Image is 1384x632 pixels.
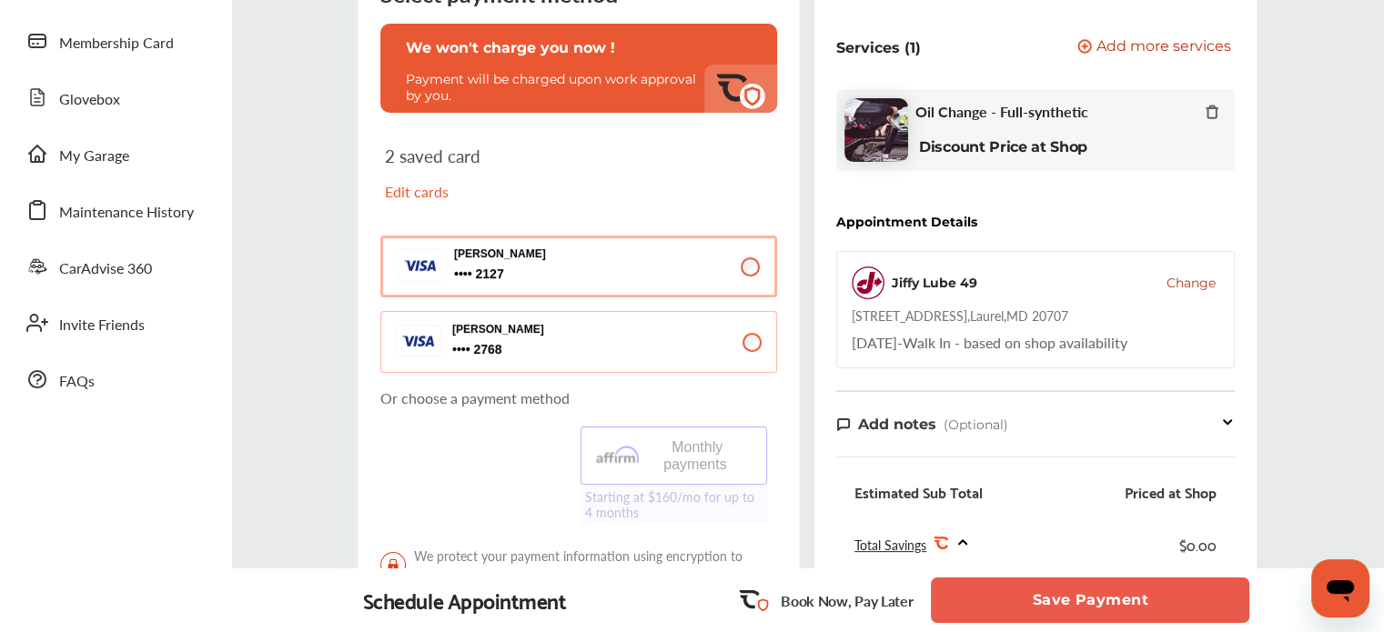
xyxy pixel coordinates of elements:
button: Add more services [1077,39,1231,56]
div: [STREET_ADDRESS] , Laurel , MD 20707 [852,306,1068,325]
button: [PERSON_NAME] 2127 2127 [380,236,777,297]
span: Glovebox [59,88,120,112]
img: oil-change-thumb.jpg [844,98,908,162]
span: CarAdvise 360 [59,257,152,281]
span: [DATE] [852,332,897,353]
span: 2127 [454,266,636,283]
a: My Garage [16,130,214,177]
span: Add notes [858,416,936,433]
p: [PERSON_NAME] [452,323,634,336]
span: Invite Friends [59,314,145,337]
div: Priced at Shop [1125,483,1217,501]
button: Change [1167,274,1216,292]
span: FAQs [59,370,95,394]
span: My Garage [59,145,129,168]
div: Schedule Appointment [363,587,567,613]
img: note-icon.db9493fa.svg [836,416,851,432]
button: [PERSON_NAME] 2768 2768 [380,311,777,373]
a: Glovebox [16,74,214,121]
div: Appointment Details [836,215,977,229]
span: Membership Card [59,32,174,55]
b: Discount Price at Shop [919,138,1087,155]
img: logo-jiffylube.png [852,266,884,299]
a: Membership Card [16,17,214,65]
p: 2768 [452,341,470,358]
p: Services (1) [836,39,921,56]
iframe: Button to launch messaging window [1311,559,1369,617]
span: We protect your payment information using encryption to provide bank-level security. [380,547,777,582]
p: Payment will be charged upon work approval by you. [406,71,706,104]
div: $0.00 [1179,532,1217,557]
p: Edit cards [385,181,571,202]
div: Jiffy Lube 49 [892,274,977,292]
span: 2768 [452,341,634,358]
a: FAQs [16,356,214,403]
span: Maintenance History [59,201,194,225]
span: Add more services [1096,39,1231,56]
a: Invite Friends [16,299,214,346]
span: Oil Change - Full-synthetic [915,103,1088,120]
div: Estimated Sub Total [854,483,983,501]
p: 2127 [454,266,472,283]
a: CarAdvise 360 [16,243,214,290]
img: LockIcon.bb451512.svg [380,552,406,577]
span: Total Savings [854,536,926,554]
p: We won't charge you now ! [406,39,752,56]
a: Maintenance History [16,186,214,234]
p: Or choose a payment method [380,387,777,408]
button: Save Payment [931,577,1249,623]
span: - [897,332,903,353]
span: (Optional) [944,416,1008,433]
div: 2 saved card [385,145,571,216]
div: Walk In - based on shop availability [852,332,1127,353]
p: Book Now, Pay Later [781,590,913,611]
a: Add more services [1077,39,1235,56]
p: [PERSON_NAME] [454,247,636,260]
